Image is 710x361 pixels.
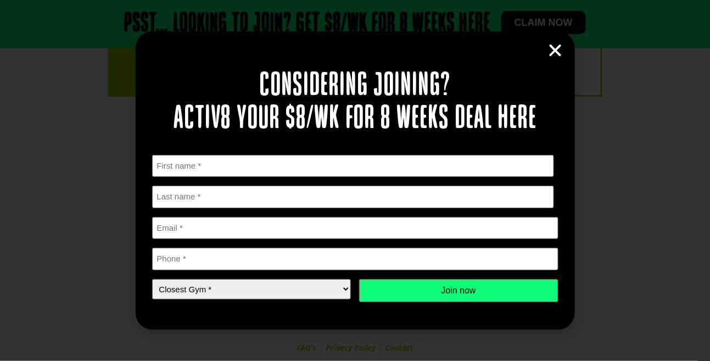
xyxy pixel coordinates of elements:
[152,248,558,270] input: Phone *
[547,42,564,59] a: Close
[152,155,555,177] input: First name *
[152,217,558,240] input: Email *
[152,186,555,208] input: Last name *
[152,70,558,136] h2: Considering joining? Activ8 your $8/wk for 8 weeks deal here
[359,279,558,302] input: Join now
